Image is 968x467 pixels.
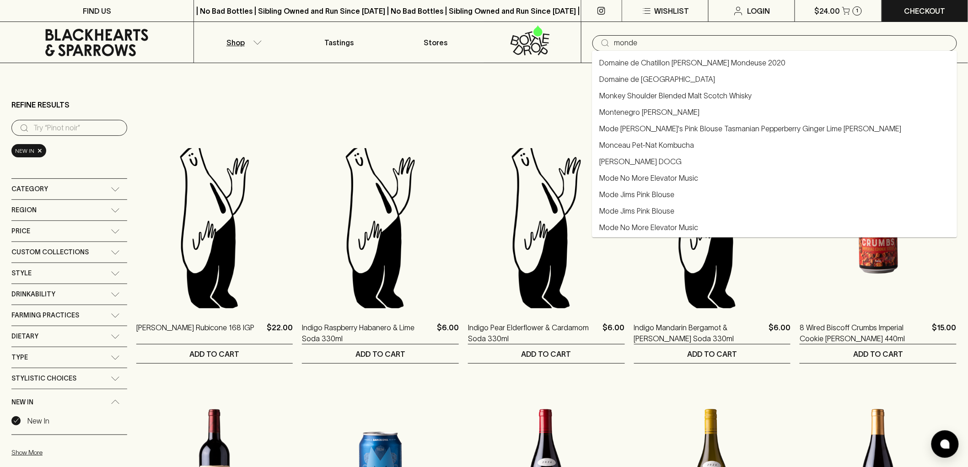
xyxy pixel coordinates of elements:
a: Tastings [291,22,387,63]
p: $6.00 [437,322,459,344]
a: Mode Jims Pink Blouse [599,189,674,200]
button: Shop [194,22,290,63]
p: $6.00 [603,322,625,344]
div: Price [11,221,127,242]
a: Indigo Pear Elderflower & Cardamom Soda 330ml [468,322,599,344]
p: ADD TO CART [853,349,903,360]
p: ADD TO CART [190,349,240,360]
span: Region [11,204,37,216]
button: Show More [11,443,131,462]
img: Blackhearts & Sparrows Man [136,148,293,308]
a: [PERSON_NAME] Rubicone 168 IGP [136,322,254,344]
a: Domaine de [GEOGRAPHIC_DATA] [599,74,715,85]
span: × [37,146,43,156]
button: ADD TO CART [302,344,459,363]
a: Mode No More Elevator Music [599,222,698,233]
span: Dietary [11,331,38,342]
p: Stores [424,37,448,48]
p: $6.00 [769,322,791,344]
p: New In [27,415,49,426]
img: Blackhearts & Sparrows Man [302,148,459,308]
div: Drinkability [11,284,127,305]
p: Refine Results [11,99,70,110]
a: Indigo Mandarin Bergamot & [PERSON_NAME] Soda 330ml [634,322,765,344]
span: Category [11,183,48,195]
div: Style [11,263,127,284]
div: Custom Collections [11,242,127,263]
a: Montenegro [PERSON_NAME] [599,107,699,118]
span: New In [11,397,33,408]
p: Tastings [324,37,354,48]
div: New In [11,389,127,415]
p: Checkout [904,5,946,16]
input: Try “Pinot noir” [33,121,120,135]
span: New In [15,146,34,156]
a: Mode Jims Pink Blouse [599,205,674,216]
a: Domaine de Chatillon [PERSON_NAME] Mondeuse 2020 [599,57,785,68]
a: Mode [PERSON_NAME]'s Pink Blouse Tasmanian Pepperberry Ginger Lime [PERSON_NAME] [599,123,901,134]
p: Wishlist [654,5,689,16]
p: $22.00 [267,322,293,344]
span: Stylistic Choices [11,373,76,384]
span: Type [11,352,28,363]
a: Stores [387,22,484,63]
p: FIND US [83,5,111,16]
input: Try "Pinot noir" [614,36,950,50]
p: Login [748,5,770,16]
div: Stylistic Choices [11,368,127,389]
span: Drinkability [11,289,55,300]
span: Style [11,268,32,279]
div: Region [11,200,127,220]
button: ADD TO CART [468,344,625,363]
button: ADD TO CART [634,344,791,363]
div: Category [11,179,127,199]
div: Farming Practices [11,305,127,326]
a: [PERSON_NAME] DOCG [599,156,682,167]
button: ADD TO CART [800,344,957,363]
p: ADD TO CART [522,349,571,360]
a: Monceau Pet-Nat Kombucha [599,140,694,150]
a: Indigo Raspberry Habanero & Lime Soda 330ml [302,322,433,344]
p: Shop [226,37,245,48]
img: bubble-icon [941,440,950,449]
p: $15.00 [932,322,957,344]
div: Dietary [11,326,127,347]
a: Monkey Shoulder Blended Malt Scotch Whisky [599,90,752,101]
p: ADD TO CART [688,349,737,360]
span: Farming Practices [11,310,79,321]
p: ADD TO CART [355,349,405,360]
span: Custom Collections [11,247,89,258]
p: $24.00 [815,5,840,16]
button: ADD TO CART [136,344,293,363]
a: 8 Wired Biscoff Crumbs Imperial Cookie [PERSON_NAME] 440ml [800,322,929,344]
img: Blackhearts & Sparrows Man [468,148,625,308]
a: Mode No More Elevator Music [599,172,698,183]
span: Price [11,225,30,237]
p: 1 [856,8,858,13]
div: Type [11,347,127,368]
